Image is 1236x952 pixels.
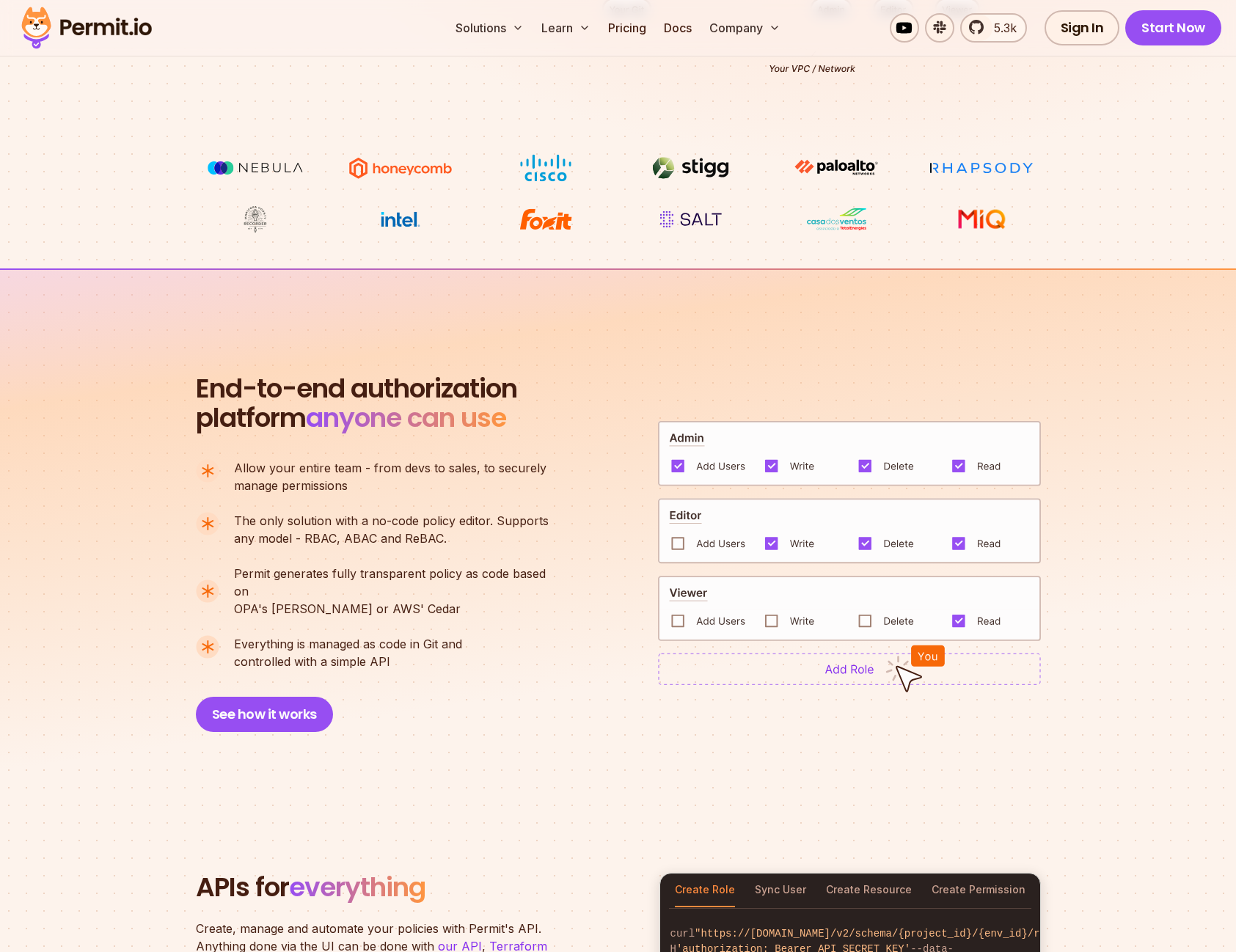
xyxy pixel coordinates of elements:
span: End-to-end authorization [196,374,517,403]
p: manage permissions [234,459,546,494]
h2: APIs for [196,873,642,902]
button: Create Role [675,874,735,907]
a: Start Now [1125,10,1221,45]
img: Maricopa County Recorder\'s Office [200,205,310,233]
span: 5.3k [985,19,1017,37]
img: Honeycomb [345,154,456,182]
span: anyone can use [306,399,506,436]
img: Foxit [491,205,601,233]
img: Casa dos Ventos [781,205,891,233]
span: everything [289,868,425,906]
button: Company [703,13,786,43]
button: Solutions [450,13,530,43]
a: Docs [658,13,698,43]
span: The only solution with a no-code policy editor. Supports [234,512,549,530]
p: controlled with a simple API [234,635,462,670]
img: MIQ [932,207,1031,232]
button: Create Resource [826,874,912,907]
img: Cisco [491,154,601,182]
p: OPA's [PERSON_NAME] or AWS' Cedar [234,565,561,618]
button: Learn [535,13,596,43]
button: Create Permission [932,874,1025,907]
a: 5.3k [960,13,1027,43]
img: Nebula [200,154,310,182]
img: Rhapsody Health [926,154,1036,182]
img: Stigg [636,154,746,182]
span: Allow your entire team - from devs to sales, to securely [234,459,546,477]
img: paloalto [781,154,891,180]
span: Everything is managed as code in Git and [234,635,462,653]
img: Permit logo [15,3,158,53]
span: "https://[DOMAIN_NAME]/v2/schema/{project_id}/{env_id}/roles" [695,928,1070,940]
a: Pricing [602,13,652,43]
img: salt [636,205,746,233]
button: See how it works [196,697,333,732]
button: Sync User [755,874,806,907]
a: Sign In [1045,10,1120,45]
h2: platform [196,374,517,433]
img: Intel [345,205,456,233]
p: any model - RBAC, ABAC and ReBAC. [234,512,549,547]
span: Permit generates fully transparent policy as code based on [234,565,561,600]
